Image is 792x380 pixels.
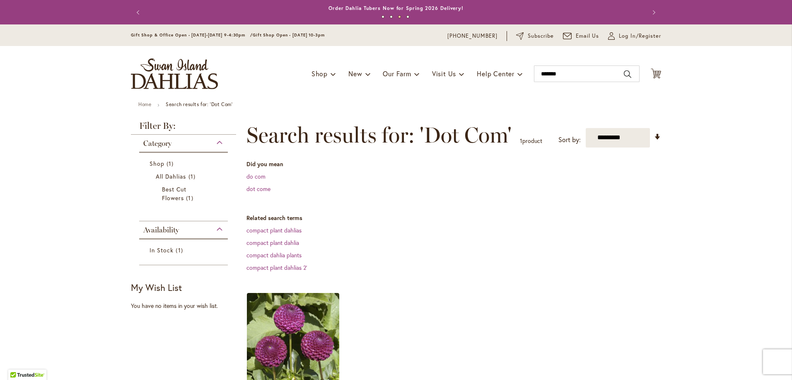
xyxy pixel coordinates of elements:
dt: Did you mean [246,160,661,168]
a: All Dahlias [156,172,213,181]
span: Subscribe [528,32,554,40]
span: Best Cut Flowers [162,185,186,202]
span: Shop [311,69,328,78]
span: Category [143,139,171,148]
span: Our Farm [383,69,411,78]
button: Previous [131,4,147,21]
span: Help Center [477,69,514,78]
span: In Stock [150,246,174,254]
span: 1 [520,137,522,145]
span: 1 [167,159,176,168]
strong: Filter By: [131,121,236,135]
a: Email Us [563,32,599,40]
strong: Search results for: 'Dot Com' [166,101,232,107]
span: 1 [188,172,198,181]
a: compact plant dahlia [246,239,299,247]
a: compact plant dahlias 2’ [246,264,307,271]
strong: My Wish List [131,281,182,293]
button: 2 of 4 [390,15,393,18]
span: Search results for: 'Dot Com' [246,123,512,148]
span: Availability [143,225,179,235]
dt: Related search terms [246,214,661,222]
span: Visit Us [432,69,456,78]
span: Shop [150,160,164,167]
a: dot come [246,185,270,193]
span: Gift Shop Open - [DATE] 10-3pm [253,32,325,38]
a: Shop [150,159,220,168]
a: Log In/Register [608,32,661,40]
a: compact plant dahlias [246,226,302,234]
a: In Stock 1 [150,246,220,254]
a: Order Dahlia Tubers Now for Spring 2026 Delivery! [328,5,464,11]
span: All Dahlias [156,172,186,180]
button: 3 of 4 [398,15,401,18]
a: compact dahlia plants [246,251,302,259]
span: Log In/Register [619,32,661,40]
a: store logo [131,58,218,89]
p: product [520,134,542,148]
a: do com [246,172,266,180]
button: 1 of 4 [382,15,384,18]
iframe: Launch Accessibility Center [6,351,29,374]
a: Subscribe [516,32,554,40]
button: Next [645,4,661,21]
span: Gift Shop & Office Open - [DATE]-[DATE] 9-4:30pm / [131,32,253,38]
a: Home [138,101,151,107]
span: 1 [176,246,185,254]
span: New [348,69,362,78]
span: Email Us [576,32,599,40]
label: Sort by: [558,132,581,148]
a: Best Cut Flowers [162,185,207,202]
span: 1 [186,194,195,202]
a: [PHONE_NUMBER] [447,32,497,40]
button: 4 of 4 [406,15,409,18]
div: You have no items in your wish list. [131,302,241,310]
